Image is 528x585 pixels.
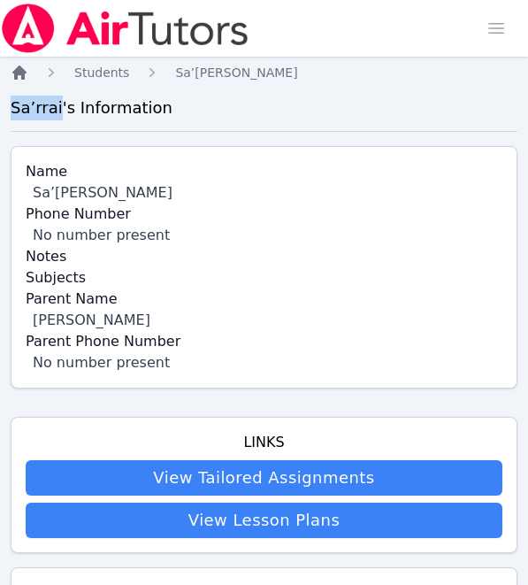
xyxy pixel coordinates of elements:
label: Subjects [26,267,502,289]
a: View Tailored Assignments [26,460,502,496]
h4: Links [26,432,502,453]
label: Notes [26,246,502,267]
label: Parent Phone Number [26,331,502,352]
span: Sa’[PERSON_NAME] [175,65,297,80]
label: Phone Number [26,204,502,225]
a: Sa’[PERSON_NAME] [175,64,297,81]
label: Name [26,161,502,182]
a: Students [74,64,129,81]
nav: Breadcrumb [11,64,517,81]
div: Sa’[PERSON_NAME] [33,182,502,204]
div: No number present [33,225,502,246]
div: No number present [33,352,502,373]
a: View Lesson Plans [26,503,502,538]
div: [PERSON_NAME] [33,310,502,331]
span: Students [74,65,129,80]
label: Parent Name [26,289,502,310]
h3: Sa’rrai 's Information [11,96,517,120]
